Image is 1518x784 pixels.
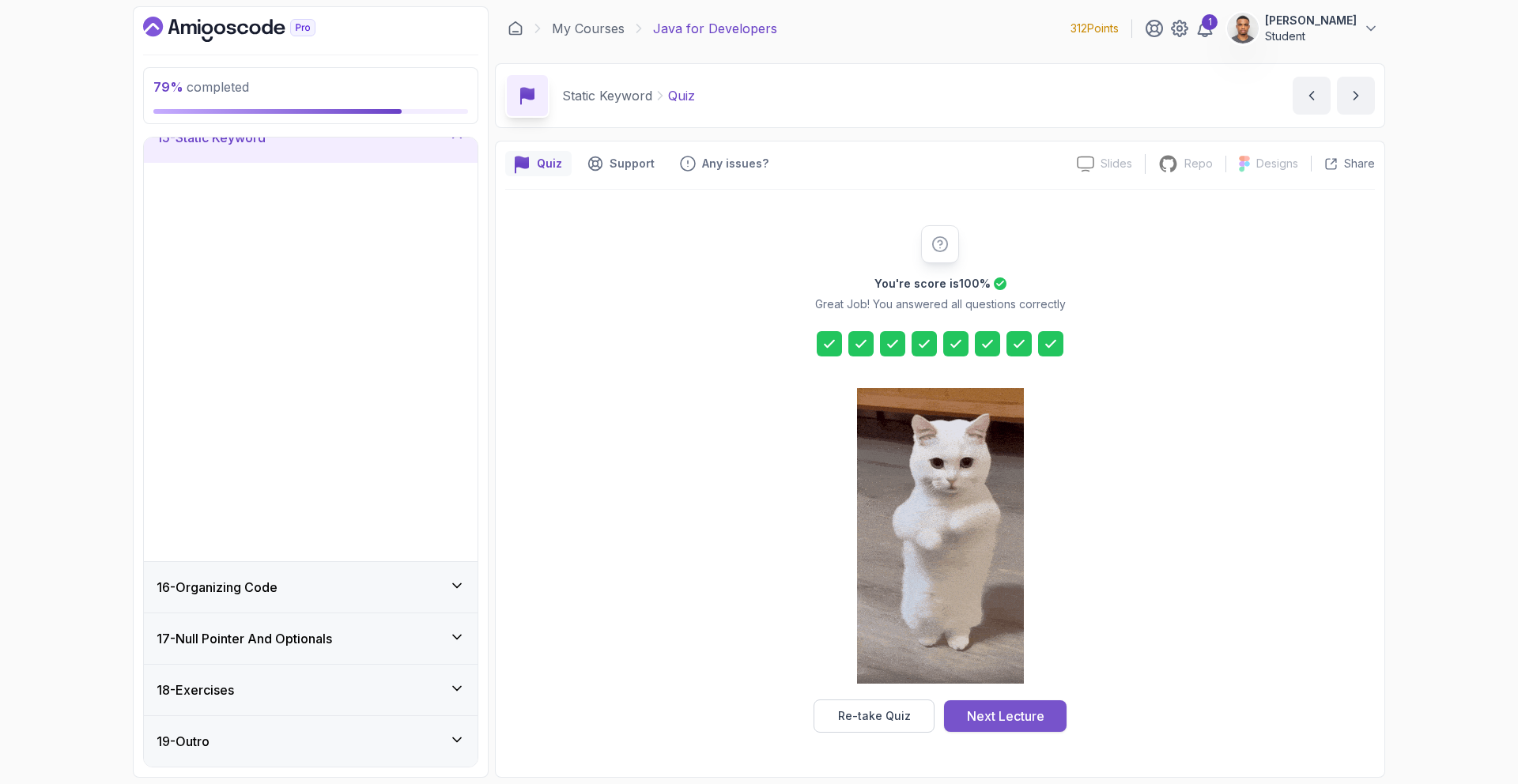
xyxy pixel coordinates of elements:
a: 1 [1195,19,1214,38]
div: Re-take Quiz [838,708,911,724]
h3: 16 - Organizing Code [157,578,278,597]
p: Slides [1101,156,1132,171]
button: Support button [578,151,664,176]
h2: You're score is 100 % [874,276,991,292]
h3: 15 - Static Keyword [157,128,266,147]
a: Dashboard [143,17,352,42]
h3: 19 - Outro [157,732,210,751]
button: 18-Exercises [144,665,478,715]
p: Student [1265,28,1357,44]
p: Great Job! You answered all questions correctly [815,296,1066,312]
button: next content [1337,77,1375,115]
button: Re-take Quiz [814,699,935,733]
p: Any issues? [702,156,768,171]
a: Dashboard [508,21,523,36]
p: Quiz [537,156,562,171]
h3: 17 - Null Pointer And Optionals [157,629,332,648]
button: 16-Organizing Code [144,562,478,612]
span: completed [153,79,249,95]
h3: 18 - Exercises [157,680,234,699]
p: Static Keyword [562,86,652,105]
button: 17-Null Pointer And Optionals [144,613,478,664]
button: Next Lecture [944,700,1067,732]
button: Feedback button [670,151,778,176]
p: Support [610,156,655,171]
p: 312 Points [1071,21,1119,36]
button: 19-Outro [144,716,478,767]
button: Share [1311,156,1375,171]
p: Quiz [668,86,695,105]
a: My Courses [552,19,625,38]
img: cool-cat [857,388,1024,684]
p: Designs [1256,156,1298,171]
p: Java for Developers [653,19,777,38]
div: Next Lecture [967,707,1044,726]
button: 15-Static Keyword [144,112,478,163]
p: Repo [1184,156,1213,171]
p: [PERSON_NAME] [1265,13,1357,28]
button: quiz button [505,151,572,176]
p: Share [1344,156,1375,171]
span: 79 % [153,79,183,95]
img: user profile image [1228,13,1258,43]
div: 1 [1202,14,1218,30]
button: previous content [1293,77,1331,115]
button: user profile image[PERSON_NAME]Student [1227,13,1379,44]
